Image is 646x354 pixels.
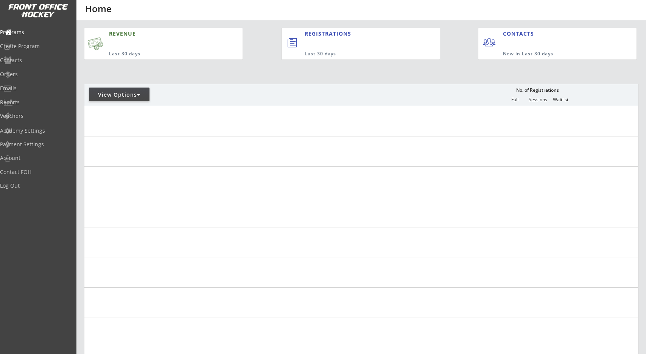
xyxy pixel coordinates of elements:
div: Last 30 days [109,51,207,57]
div: New in Last 30 days [503,51,602,57]
div: Last 30 days [305,51,409,57]
div: Full [503,97,526,102]
div: Waitlist [549,97,572,102]
div: No. of Registrations [514,88,561,93]
div: Sessions [526,97,549,102]
div: View Options [89,91,149,99]
div: REGISTRATIONS [305,30,405,38]
div: CONTACTS [503,30,537,38]
div: REVENUE [109,30,207,38]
